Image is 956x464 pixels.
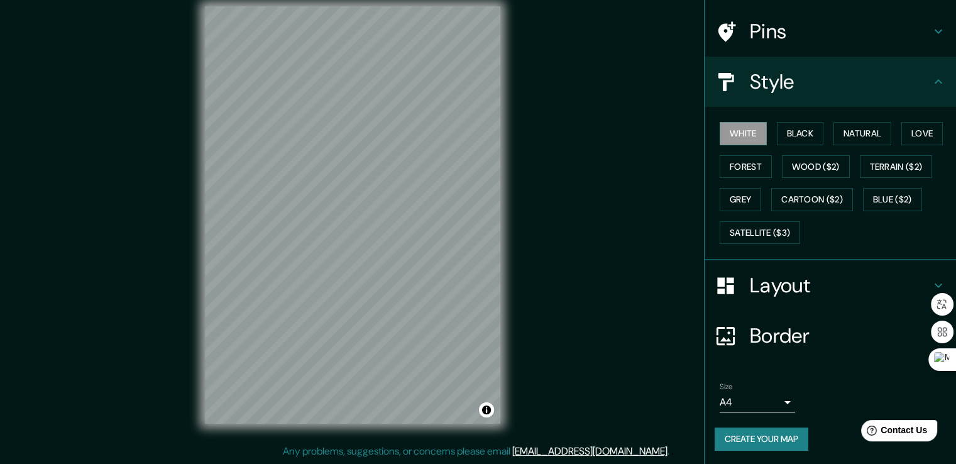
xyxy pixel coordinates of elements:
p: Any problems, suggestions, or concerns please email . [283,444,669,459]
div: Style [705,57,956,107]
a: [EMAIL_ADDRESS][DOMAIN_NAME] [512,445,668,458]
h4: Border [750,323,931,348]
label: Size [720,382,733,392]
div: . [669,444,671,459]
canvas: Map [205,6,500,424]
div: A4 [720,392,795,412]
button: Love [901,122,943,145]
button: Wood ($2) [782,155,850,179]
h4: Style [750,69,931,94]
button: Forest [720,155,772,179]
button: White [720,122,767,145]
iframe: Help widget launcher [844,415,942,450]
button: Satellite ($3) [720,221,800,245]
button: Natural [833,122,891,145]
button: Black [777,122,824,145]
h4: Layout [750,273,931,298]
div: Border [705,311,956,361]
button: Blue ($2) [863,188,922,211]
h4: Pins [750,19,931,44]
button: Cartoon ($2) [771,188,853,211]
button: Grey [720,188,761,211]
button: Create your map [715,428,808,451]
div: . [671,444,674,459]
div: Layout [705,260,956,311]
button: Terrain ($2) [860,155,933,179]
div: Pins [705,6,956,57]
button: Toggle attribution [479,402,494,417]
